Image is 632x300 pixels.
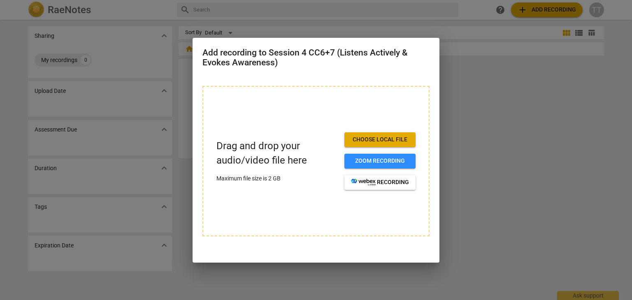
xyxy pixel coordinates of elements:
button: recording [344,175,416,190]
p: Drag and drop your audio/video file here [216,139,338,168]
h2: Add recording to Session 4 CC6+7 (Listens Actively & Evokes Awareness) [202,48,430,68]
span: Choose local file [351,136,409,144]
span: recording [351,178,409,187]
button: Choose local file [344,132,416,147]
p: Maximum file size is 2 GB [216,174,338,183]
span: Zoom recording [351,157,409,165]
button: Zoom recording [344,154,416,168]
